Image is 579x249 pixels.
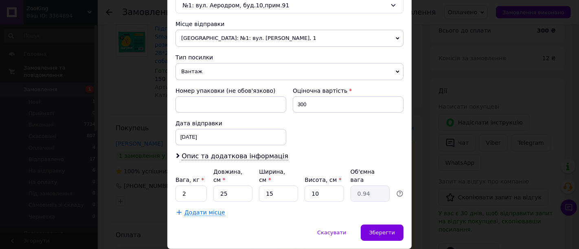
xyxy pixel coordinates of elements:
[293,87,404,95] div: Оціночна вартість
[175,21,225,27] span: Місце відправки
[351,168,390,184] div: Об'ємна вага
[175,54,213,61] span: Тип посилки
[305,177,341,183] label: Висота, см
[175,119,286,127] div: Дата відправки
[369,229,395,236] span: Зберегти
[182,152,288,160] span: Опис та додаткова інформація
[184,209,225,216] span: Додати місце
[259,168,285,183] label: Ширина, см
[175,87,286,95] div: Номер упаковки (не обов'язково)
[213,168,243,183] label: Довжина, см
[175,177,204,183] label: Вага, кг
[175,63,404,80] span: Вантаж
[317,229,346,236] span: Скасувати
[175,30,404,47] span: [GEOGRAPHIC_DATA]: №1: вул. [PERSON_NAME], 1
